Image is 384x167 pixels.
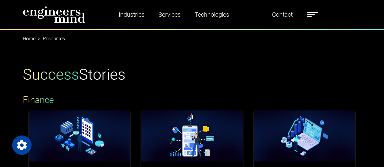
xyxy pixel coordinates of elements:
[156,8,183,22] a: Services
[29,110,131,162] img: logos
[141,110,243,162] img: logos
[36,35,65,42] li: Resources
[23,29,362,36] nav: breadcrumb
[270,8,295,22] a: Contact
[23,66,79,83] span: Success
[23,95,54,105] span: Finance
[23,65,125,84] h1: Stories
[254,110,355,162] img: logos
[23,36,36,42] a: Home
[116,8,147,22] a: Industries
[192,8,232,22] a: Technologies
[23,6,85,23] img: logo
